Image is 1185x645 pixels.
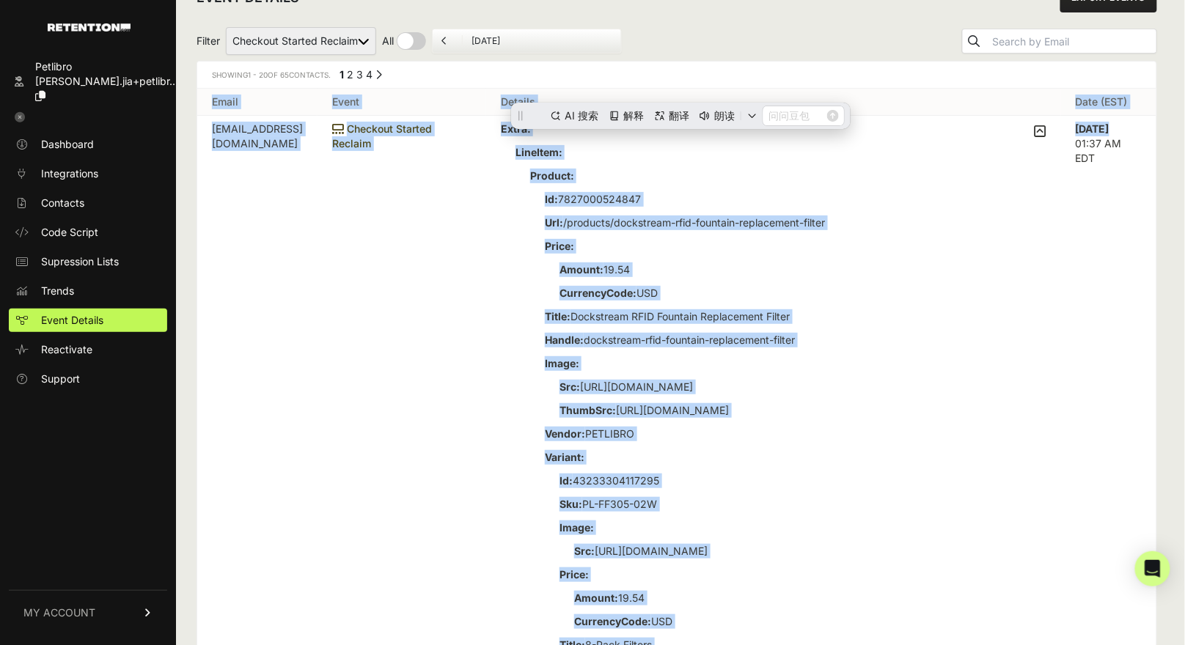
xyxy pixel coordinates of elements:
strong: Title: [545,310,571,322]
strong: Product: [530,169,574,182]
a: Event Details [9,309,167,332]
a: Reactivate [9,338,167,361]
span: Dashboard [41,137,94,152]
span: Contacts. [278,70,331,79]
a: Trends [9,279,167,303]
a: Contacts [9,191,167,215]
a: Page 4 [366,68,373,81]
th: Event [318,89,486,116]
p: 19.54 [560,262,855,277]
a: Page 3 [356,68,363,81]
span: Code Script [41,225,98,240]
p: Dockstream RFID Fountain Replacement Filter [545,309,855,324]
a: Dashboard [9,133,167,156]
p: /products/dockstream-rfid-fountain-replacement-filter [545,215,855,230]
strong: [DATE] [1076,122,1109,135]
strong: CurrencyCode: [560,287,636,299]
strong: Id: [560,474,573,487]
strong: Variant: [545,451,584,463]
th: Details [486,89,1061,116]
a: Code Script [9,221,167,244]
a: Petlibro [PERSON_NAME].jia+petlibr... [9,55,167,108]
strong: LineItem: [516,146,562,158]
span: Event Details [41,313,103,328]
th: Email [197,89,318,116]
p: PETLIBRO [545,427,855,441]
span: Supression Lists [41,254,119,269]
a: Integrations [9,162,167,185]
strong: Price: [560,568,589,580]
strong: Sku: [560,498,582,510]
strong: Src: [574,545,595,557]
div: Showing of [212,67,331,82]
th: Date (EST) [1061,89,1156,116]
p: USD [560,286,855,301]
a: MY ACCOUNT [9,590,167,635]
input: Search by Email [990,32,1156,52]
span: Integrations [41,166,98,181]
span: [PERSON_NAME].jia+petlibr... [35,75,178,87]
p: [URL][DOMAIN_NAME] [560,403,855,418]
select: Filter [226,27,376,55]
span: Contacts [41,196,84,210]
p: USD [574,614,855,629]
span: 65 [280,70,289,79]
strong: CurrencyCode: [574,615,651,627]
span: Trends [41,284,74,298]
a: Supression Lists [9,250,167,273]
strong: Image: [545,357,579,369]
strong: Src: [560,380,580,393]
strong: Extra: [501,122,531,135]
span: Reactivate [41,342,92,357]
strong: Vendor: [545,427,585,440]
strong: Handle: [545,333,584,346]
div: Open Intercom Messenger [1135,551,1170,586]
p: 43233304117295 [560,473,855,488]
div: Petlibro [35,59,178,74]
a: Page 2 [347,68,353,81]
strong: ThumbSrc: [560,404,616,416]
strong: Price: [545,240,574,252]
p: PL-FF305-02W [560,497,855,512]
p: 7827000524847 [545,192,855,207]
span: Checkout Started Reclaim [332,122,432,150]
p: [URL][DOMAIN_NAME] [560,380,855,394]
strong: Url: [545,216,563,229]
strong: Image: [560,521,594,534]
p: [URL][DOMAIN_NAME] [574,544,855,559]
div: Pagination [337,67,382,86]
a: Support [9,367,167,391]
span: MY ACCOUNT [23,605,95,620]
strong: Amount: [574,591,618,604]
img: Retention.com [48,23,131,32]
strong: Amount: [560,263,603,276]
span: Support [41,372,80,386]
em: Page 1 [340,68,344,81]
p: dockstream-rfid-fountain-replacement-filter [545,333,855,347]
strong: Id: [545,193,558,205]
p: 19.54 [574,591,855,605]
span: Filter [197,34,220,48]
span: 1 - 20 [248,70,268,79]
